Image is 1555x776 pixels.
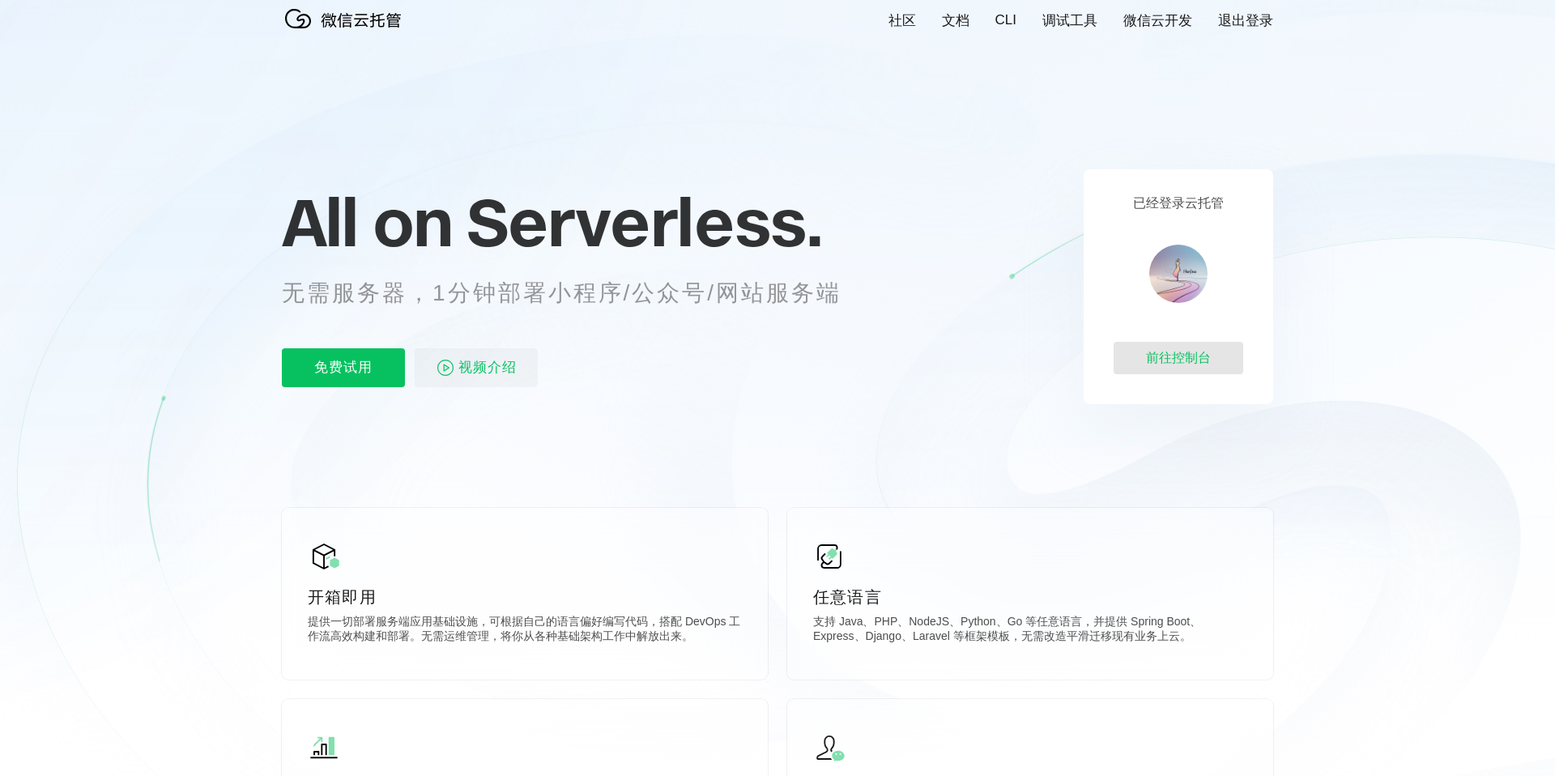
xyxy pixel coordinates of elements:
[995,12,1016,28] a: CLI
[813,586,1247,608] p: 任意语言
[942,11,969,30] a: 文档
[888,11,916,30] a: 社区
[466,181,822,262] span: Serverless.
[458,348,517,387] span: 视频介绍
[1218,11,1273,30] a: 退出登录
[813,615,1247,647] p: 支持 Java、PHP、NodeJS、Python、Go 等任意语言，并提供 Spring Boot、Express、Django、Laravel 等框架模板，无需改造平滑迁移现有业务上云。
[282,277,871,309] p: 无需服务器，1分钟部署小程序/公众号/网站服务端
[282,2,411,35] img: 微信云托管
[282,181,451,262] span: All on
[1114,342,1243,374] div: 前往控制台
[308,615,742,647] p: 提供一切部署服务端应用基础设施，可根据自己的语言偏好编写代码，搭配 DevOps 工作流高效构建和部署。无需运维管理，将你从各种基础架构工作中解放出来。
[308,586,742,608] p: 开箱即用
[1042,11,1097,30] a: 调试工具
[436,358,455,377] img: video_play.svg
[1123,11,1192,30] a: 微信云开发
[1133,195,1224,212] p: 已经登录云托管
[282,23,411,37] a: 微信云托管
[282,348,405,387] p: 免费试用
